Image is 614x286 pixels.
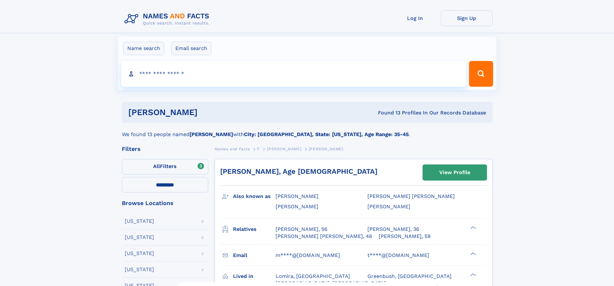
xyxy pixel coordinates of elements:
[367,226,419,233] a: [PERSON_NAME], 36
[233,191,276,202] h3: Also known as
[379,233,431,240] a: [PERSON_NAME], 59
[257,145,260,153] a: F
[367,193,455,199] span: [PERSON_NAME] [PERSON_NAME]
[171,42,211,55] label: Email search
[439,165,470,180] div: View Profile
[469,251,476,256] div: ❯
[122,159,208,174] label: Filters
[389,10,441,26] a: Log In
[367,273,452,279] span: Greenbush, [GEOGRAPHIC_DATA]
[220,167,377,175] a: [PERSON_NAME], Age [DEMOGRAPHIC_DATA]
[267,147,301,151] span: [PERSON_NAME]
[367,203,410,210] span: [PERSON_NAME]
[267,145,301,153] a: [PERSON_NAME]
[125,235,154,240] div: [US_STATE]
[441,10,492,26] a: Sign Up
[423,165,487,180] a: View Profile
[125,267,154,272] div: [US_STATE]
[125,219,154,224] div: [US_STATE]
[469,61,493,87] button: Search Button
[288,109,486,116] div: Found 13 Profiles In Our Records Database
[233,224,276,235] h3: Relatives
[276,273,350,279] span: Lomira, [GEOGRAPHIC_DATA]
[233,250,276,261] h3: Email
[122,10,215,28] img: Logo Names and Facts
[276,233,372,240] a: [PERSON_NAME] [PERSON_NAME], 46
[215,145,250,153] a: Names and Facts
[153,163,160,169] span: All
[469,272,476,277] div: ❯
[122,146,208,152] div: Filters
[309,147,343,151] span: [PERSON_NAME]
[469,225,476,230] div: ❯
[244,131,409,137] b: City: [GEOGRAPHIC_DATA], State: [US_STATE], Age Range: 35-45
[122,200,208,206] div: Browse Locations
[122,123,492,138] div: We found 13 people named with .
[128,108,288,116] h1: [PERSON_NAME]
[190,131,233,137] b: [PERSON_NAME]
[276,203,318,210] span: [PERSON_NAME]
[125,251,154,256] div: [US_STATE]
[276,226,327,233] a: [PERSON_NAME], 56
[233,271,276,282] h3: Lived in
[123,42,164,55] label: Name search
[257,147,260,151] span: F
[276,193,318,199] span: [PERSON_NAME]
[121,61,466,87] input: search input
